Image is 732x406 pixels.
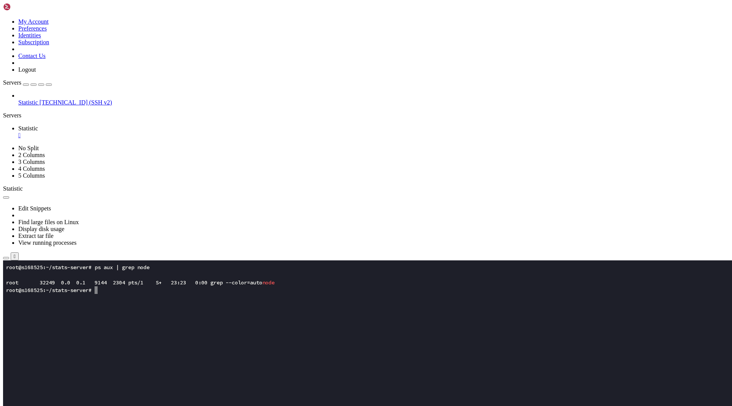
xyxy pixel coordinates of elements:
[18,239,77,246] a: View running processes
[18,125,729,139] a: Statistic
[3,26,633,34] x-row: root@s168525:~/stats-server#
[18,152,45,158] a: 2 Columns
[3,79,21,86] span: Servers
[18,53,46,59] a: Contact Us
[18,233,53,239] a: Extract tar file
[18,92,729,106] li: Statistic [TECHNICAL_ID] (SSH v2)
[18,25,47,32] a: Preferences
[3,18,633,26] x-row: root 32249 0.0 0.1 9144 2304 pts/1 S+ 23:23 0:00 grep --color=auto
[18,66,36,73] a: Logout
[18,18,49,25] a: My Account
[3,3,633,11] x-row: root@s168525:~/stats-server# ps aux | grep node
[91,26,95,34] div: (29, 3)
[18,99,729,106] a: Statistic [TECHNICAL_ID] (SSH v2)
[259,19,271,26] span: node
[18,219,79,225] a: Find large files on Linux
[18,145,39,151] a: No Split
[18,172,45,179] a: 5 Columns
[18,125,38,132] span: Statistic
[11,252,19,260] button: 
[18,99,38,106] span: Statistic
[14,254,16,259] div: 
[18,205,51,212] a: Edit Snippets
[18,159,45,165] a: 3 Columns
[3,185,23,192] span: Statistic
[40,99,112,106] span: [TECHNICAL_ID] (SSH v2)
[18,39,49,45] a: Subscription
[3,112,729,119] div: Servers
[18,132,729,139] a: 
[18,165,45,172] a: 4 Columns
[18,32,41,39] a: Identities
[3,3,47,11] img: Shellngn
[3,79,52,86] a: Servers
[18,226,64,232] a: Display disk usage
